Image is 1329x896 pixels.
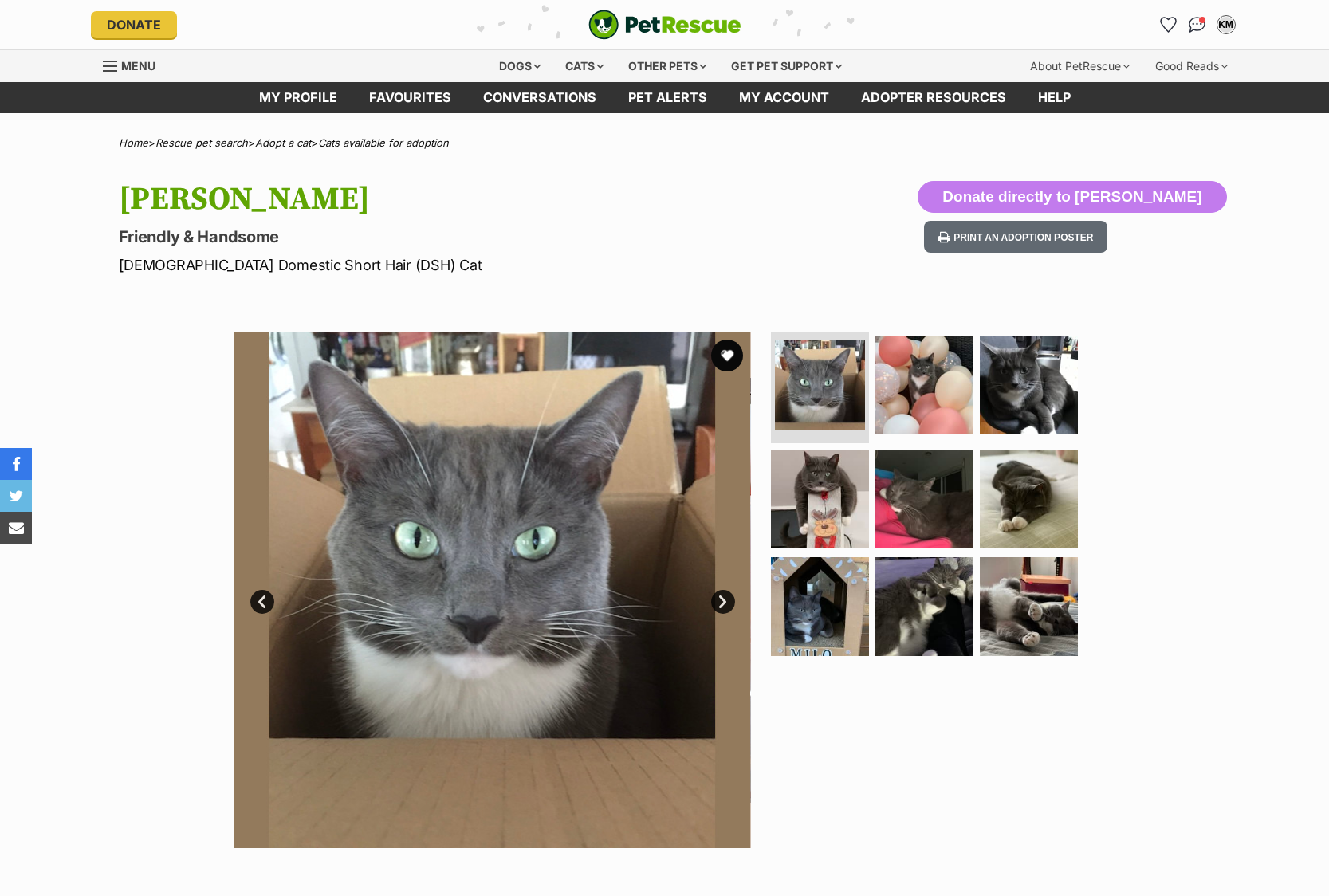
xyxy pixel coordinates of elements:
a: Cats available for adoption [318,136,449,149]
a: Adopt a cat [255,136,311,149]
img: Photo of Milo [875,336,973,434]
a: conversations [467,82,612,113]
img: Photo of Milo [775,340,865,430]
img: Photo of Milo [234,332,751,848]
img: logo-cat-932fe2b9b8326f06289b0f2fb663e598f794de774fb13d1741a6617ecf9a85b4.svg [588,10,741,40]
div: Cats [554,50,615,82]
img: Photo of Milo [750,332,1267,848]
img: Photo of Milo [771,557,869,655]
img: chat-41dd97257d64d25036548639549fe6c8038ab92f7586957e7f3b1b290dea8141.svg [1189,17,1205,33]
div: About PetRescue [1019,50,1141,82]
div: Other pets [617,50,718,82]
img: Photo of Milo [875,450,973,548]
img: Photo of Milo [875,557,973,655]
p: [DEMOGRAPHIC_DATA] Domestic Short Hair (DSH) Cat [119,254,793,276]
p: Friendly & Handsome [119,226,793,248]
button: My account [1213,12,1239,37]
a: Conversations [1185,12,1210,37]
a: Menu [103,50,167,79]
a: Home [119,136,148,149]
a: Favourites [1156,12,1182,37]
img: Photo of Milo [980,557,1078,655]
div: Dogs [488,50,552,82]
a: Prev [250,590,274,614]
img: Photo of Milo [771,450,869,548]
a: Pet alerts [612,82,723,113]
span: Menu [121,59,155,73]
div: Good Reads [1144,50,1239,82]
img: Photo of Milo [980,336,1078,434]
ul: Account quick links [1156,12,1239,37]
a: Next [711,590,735,614]
a: Help [1022,82,1087,113]
div: > > > [79,137,1251,149]
a: My profile [243,82,353,113]
a: Rescue pet search [155,136,248,149]
a: PetRescue [588,10,741,40]
a: Adopter resources [845,82,1022,113]
button: Print an adoption poster [924,221,1107,253]
button: Donate directly to [PERSON_NAME] [918,181,1226,213]
a: Favourites [353,82,467,113]
h1: [PERSON_NAME] [119,181,793,218]
div: KM [1218,17,1234,33]
div: Get pet support [720,50,853,82]
a: Donate [91,11,177,38]
a: My account [723,82,845,113]
img: Photo of Milo [980,450,1078,548]
button: favourite [711,340,743,371]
